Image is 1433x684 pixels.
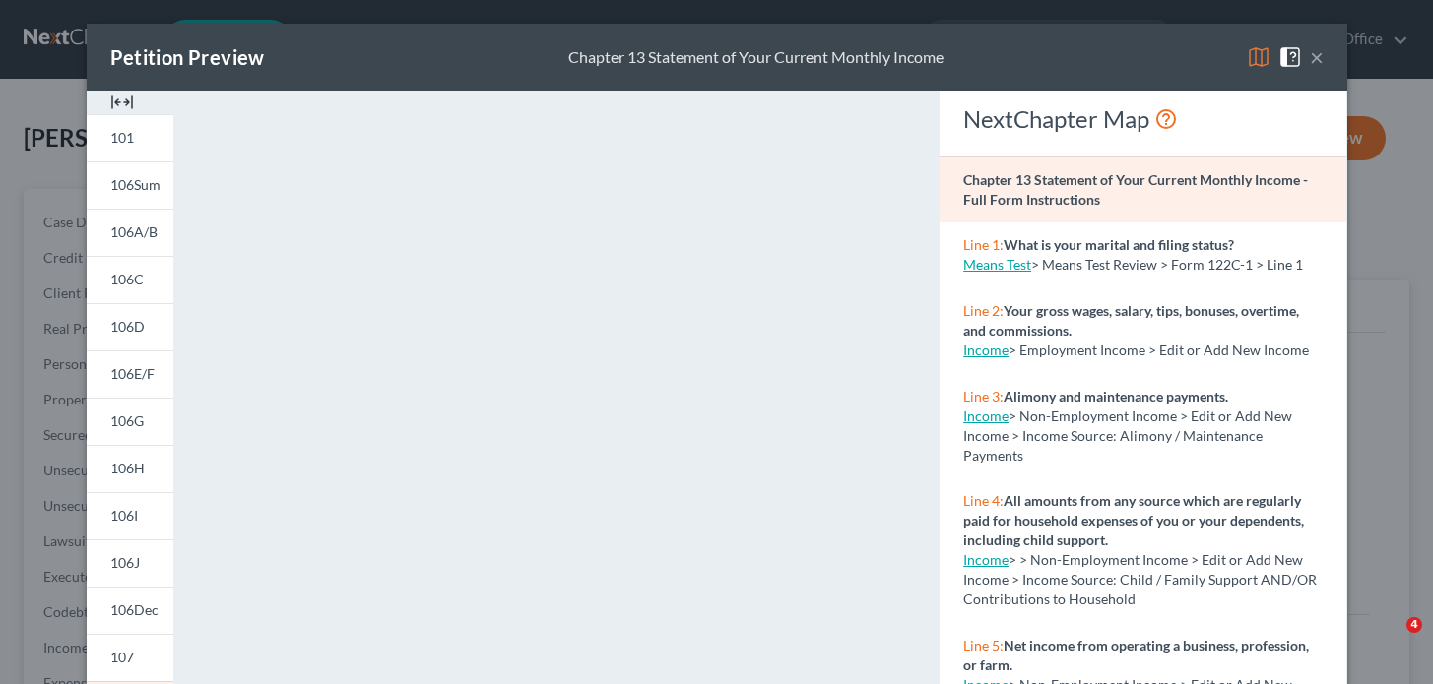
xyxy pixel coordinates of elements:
[110,507,138,524] span: 106I
[87,398,173,445] a: 106G
[963,256,1031,273] a: Means Test
[1031,256,1303,273] span: > Means Test Review > Form 122C-1 > Line 1
[963,388,1004,404] span: Line 3:
[1278,45,1302,69] img: help-close-5ba153eb36485ed6c1ea00a893f15db1cb9b99d6cae46e1a8edb6c62d00a1a76.svg
[1310,45,1324,69] button: ×
[87,539,173,587] a: 106J
[963,637,1309,673] strong: Net income from operating a business, profession, or farm.
[110,318,145,335] span: 106D
[963,171,1308,208] strong: Chapter 13 Statement of Your Current Monthly Income - Full Form Instructions
[963,302,1299,339] strong: Your gross wages, salary, tips, bonuses, overtime, and commissions.
[1406,617,1422,633] span: 4
[110,223,158,240] span: 106A/B
[963,103,1323,135] div: NextChapter Map
[963,637,1004,653] span: Line 5:
[963,407,1292,464] span: > Non-Employment Income > Edit or Add New Income > Income Source: Alimony / Maintenance Payments
[87,445,173,492] a: 106H
[87,587,173,634] a: 106Dec
[87,256,173,303] a: 106C
[110,129,134,146] span: 101
[110,649,134,665] span: 107
[110,91,134,114] img: expand-e0f6d898513216a626fdd78e52531dac95497ffd26381d4c15ee2fc46db09dca.svg
[87,303,173,350] a: 106D
[87,350,173,398] a: 106E/F
[110,460,145,476] span: 106H
[1004,236,1234,253] strong: What is your marital and filing status?
[568,46,944,69] div: Chapter 13 Statement of Your Current Monthly Income
[87,114,173,161] a: 101
[963,407,1009,424] a: Income
[110,271,144,287] span: 106C
[1009,342,1309,358] span: > Employment Income > Edit or Add New Income
[963,342,1009,358] a: Income
[110,412,144,429] span: 106G
[110,554,140,571] span: 106J
[110,365,155,382] span: 106E/F
[87,634,173,681] a: 107
[963,551,1009,568] a: Income
[963,492,1004,509] span: Line 4:
[87,161,173,209] a: 106Sum
[1004,388,1228,404] strong: Alimony and maintenance payments.
[963,492,1304,548] strong: All amounts from any source which are regularly paid for household expenses of you or your depend...
[110,601,159,618] span: 106Dec
[963,551,1317,607] span: > > Non-Employment Income > Edit or Add New Income > Income Source: Child / Family Support AND/OR...
[1247,45,1270,69] img: map-eea8200ae884c6f1103ae1953ef3d486a96c86aabb227e865a55264e3737af1f.svg
[963,302,1004,319] span: Line 2:
[110,176,161,193] span: 106Sum
[87,209,173,256] a: 106A/B
[87,492,173,539] a: 106I
[1366,617,1413,664] iframe: Intercom live chat
[963,236,1004,253] span: Line 1:
[110,43,265,71] div: Petition Preview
